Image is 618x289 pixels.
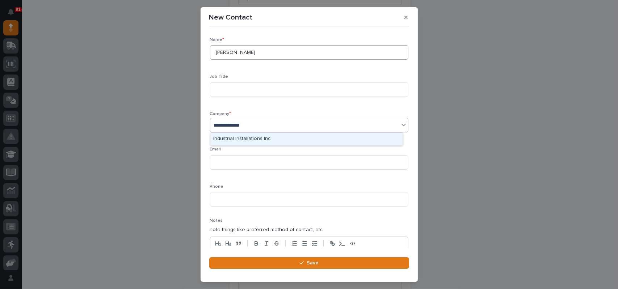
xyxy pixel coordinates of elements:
span: Email [210,147,221,152]
span: Company [210,112,231,116]
span: Name [210,38,224,42]
p: New Contact [209,13,253,22]
span: Notes [210,218,223,223]
span: Save [307,260,319,266]
span: Phone [210,184,224,189]
div: Industrial Installations Inc [210,133,403,145]
span: Job Title [210,75,228,79]
p: note things like preferred method of contact, etc. [210,226,408,234]
button: Save [209,257,409,269]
